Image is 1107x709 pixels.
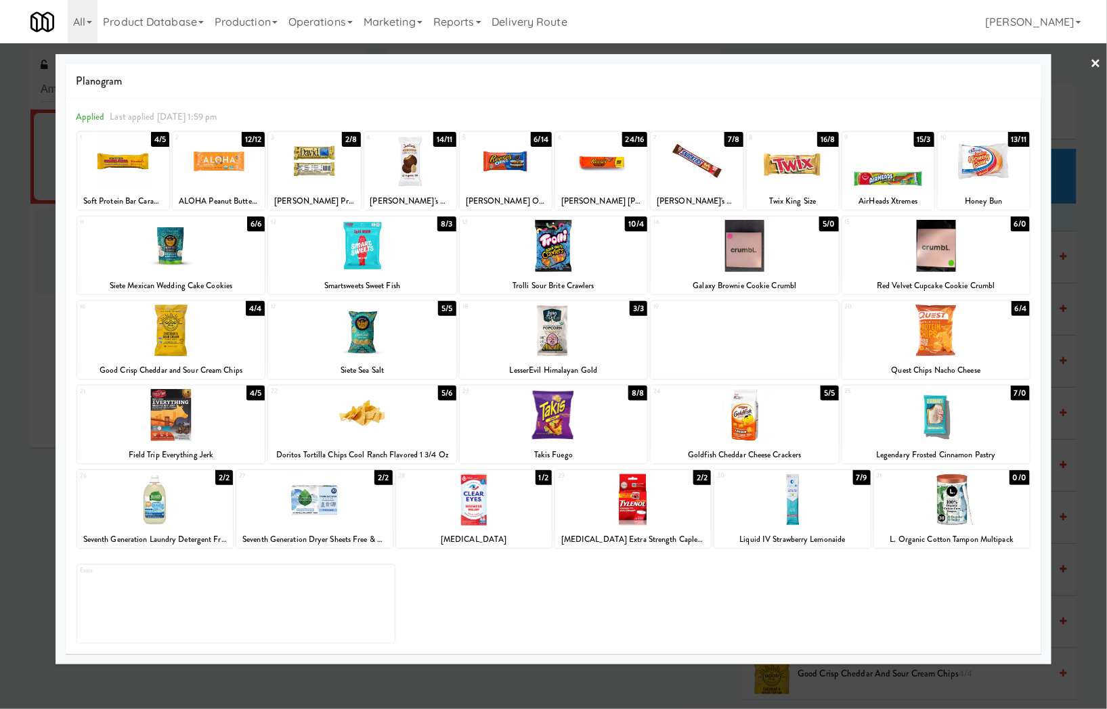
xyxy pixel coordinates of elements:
[651,132,743,210] div: 77/8[PERSON_NAME]'s King Size
[622,132,648,147] div: 24/16
[853,470,871,485] div: 7/9
[842,447,1030,463] div: Legendary Frosted Cinnamon Pastry
[844,362,1028,379] div: Quest Chips Nacho Cheese
[460,216,648,294] div: 1310/4Trolli Sour Brite Crawlers
[938,193,1030,210] div: Honey Bun
[651,277,839,294] div: Galaxy Brownie Cookie Crumbl
[557,531,709,548] div: [MEDICAL_DATA] Extra Strength Caplets, 500mg
[399,470,474,482] div: 28
[842,277,1030,294] div: Red Velvet Cupcake Cookie Crumbl
[77,193,169,210] div: Soft Protein Bar Caramel Choco, Barebells
[842,193,934,210] div: AirHeads Xtremes
[460,277,648,294] div: Trolli Sour Brite Crawlers
[693,470,711,485] div: 2/2
[80,470,155,482] div: 26
[110,110,217,123] span: Last applied [DATE] 1:59 pm
[717,470,792,482] div: 30
[175,193,263,210] div: ALOHA Peanut Butter Choc Chip
[555,193,647,210] div: [PERSON_NAME] [PERSON_NAME] Size Peanut Butter Cup
[364,193,456,210] div: [PERSON_NAME]'s Peanut Butter Cups
[1011,216,1030,231] div: 6/0
[79,193,167,210] div: Soft Protein Bar Caramel Choco, Barebells
[536,470,552,485] div: 1/2
[79,277,263,294] div: Siete Mexican Wedding Cake Cookies
[460,362,648,379] div: LesserEvil Himalayan Gold
[268,277,456,294] div: Smartsweets Sweet Fish
[242,132,265,147] div: 12/12
[271,216,362,228] div: 12
[151,132,169,147] div: 4/5
[1011,386,1030,401] div: 7/0
[877,470,952,482] div: 31
[246,386,265,401] div: 4/5
[842,301,1030,379] div: 206/4Quest Chips Nacho Cheese
[874,531,1030,548] div: L. Organic Cotton Tampon Multipack
[555,531,711,548] div: [MEDICAL_DATA] Extra Strength Caplets, 500mg
[842,362,1030,379] div: Quest Chips Nacho Cheese
[342,132,360,147] div: 2/8
[558,132,601,143] div: 6
[270,193,358,210] div: [PERSON_NAME] Protein Bar - Chocolate Chip Cookie Dough
[874,470,1030,548] div: 310/0L. Organic Cotton Tampon Multipack
[173,132,265,210] div: 212/12ALOHA Peanut Butter Choc Chip
[625,216,647,231] div: 10/4
[844,193,932,210] div: AirHeads Xtremes
[396,470,552,548] div: 281/2[MEDICAL_DATA]
[842,386,1030,463] div: 257/0Legendary Frosted Cinnamon Pastry
[462,362,646,379] div: LesserEvil Himalayan Gold
[270,362,454,379] div: Siete Sea Salt
[173,193,265,210] div: ALOHA Peanut Butter Choc Chip
[268,362,456,379] div: Siete Sea Salt
[653,193,741,210] div: [PERSON_NAME]'s King Size
[76,110,105,123] span: Applied
[462,301,554,313] div: 18
[628,386,647,401] div: 8/8
[268,301,456,379] div: 175/5Siete Sea Salt
[374,470,392,485] div: 2/2
[940,193,1028,210] div: Honey Bun
[1012,301,1030,316] div: 6/4
[77,216,265,294] div: 116/6Siete Mexican Wedding Cake Cookies
[77,470,233,548] div: 262/2Seventh Generation Laundry Detergent Free and Clear
[79,362,263,379] div: Good Crisp Cheddar and Sour Cream Chips
[460,447,648,463] div: Takis Fuego
[630,301,647,316] div: 3/3
[268,193,360,210] div: [PERSON_NAME] Protein Bar - Chocolate Chip Cookie Dough
[76,71,1032,91] span: Planogram
[77,277,265,294] div: Siete Mexican Wedding Cake Cookies
[367,132,410,143] div: 4
[433,132,456,147] div: 14/11
[77,565,395,643] div: Extra
[462,216,554,228] div: 13
[238,531,390,548] div: Seventh Generation Dryer Sheets Free & Clear
[819,216,838,231] div: 5/0
[555,470,711,548] div: 292/2[MEDICAL_DATA] Extra Strength Caplets, 500mg
[271,386,362,397] div: 22
[714,531,870,548] div: Liquid IV Strawberry Lemonaide
[914,132,934,147] div: 15/3
[653,301,745,313] div: 19
[747,132,839,210] div: 816/8Twix King Size
[558,470,633,482] div: 29
[270,277,454,294] div: Smartsweets Sweet Fish
[30,10,54,34] img: Micromart
[651,301,839,379] div: 19
[653,386,745,397] div: 24
[437,216,456,231] div: 8/3
[236,470,392,548] div: 272/2Seventh Generation Dryer Sheets Free & Clear
[438,301,456,316] div: 5/5
[396,531,552,548] div: [MEDICAL_DATA]
[842,132,934,210] div: 915/3AirHeads Xtremes
[462,277,646,294] div: Trolli Sour Brite Crawlers
[555,132,647,210] div: 624/16[PERSON_NAME] [PERSON_NAME] Size Peanut Butter Cup
[462,447,646,463] div: Takis Fuego
[460,132,552,210] div: 56/14[PERSON_NAME] Oreo Cups
[366,193,454,210] div: [PERSON_NAME]'s Peanut Butter Cups
[364,132,456,210] div: 414/11[PERSON_NAME]'s Peanut Butter Cups
[77,301,265,379] div: 164/4Good Crisp Cheddar and Sour Cream Chips
[80,386,171,397] div: 21
[80,216,171,228] div: 11
[714,470,870,548] div: 307/9Liquid IV Strawberry Lemonaide
[724,132,743,147] div: 7/8
[651,193,743,210] div: [PERSON_NAME]'s King Size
